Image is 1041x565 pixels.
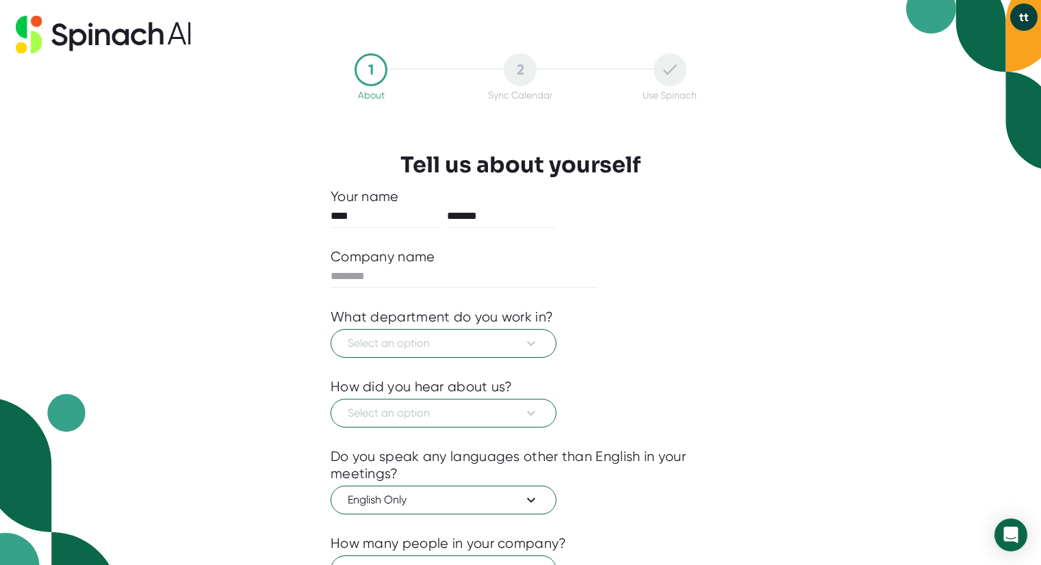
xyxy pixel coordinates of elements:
[331,248,435,265] div: Company name
[504,53,537,86] div: 2
[1010,3,1038,31] button: tt
[331,308,553,326] div: What department do you work in?
[331,399,556,428] button: Select an option
[994,518,1027,551] div: Open Intercom Messenger
[331,535,567,552] div: How many people in your company?
[331,378,513,395] div: How did you hear about us?
[355,53,387,86] div: 1
[348,492,539,508] span: English Only
[331,448,710,482] div: Do you speak any languages other than English in your meetings?
[331,188,710,205] div: Your name
[331,486,556,514] button: English Only
[400,152,641,178] h3: Tell us about yourself
[348,405,539,421] span: Select an option
[331,329,556,358] button: Select an option
[358,90,385,101] div: About
[348,335,539,352] span: Select an option
[643,90,697,101] div: Use Spinach
[488,90,552,101] div: Sync Calendar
